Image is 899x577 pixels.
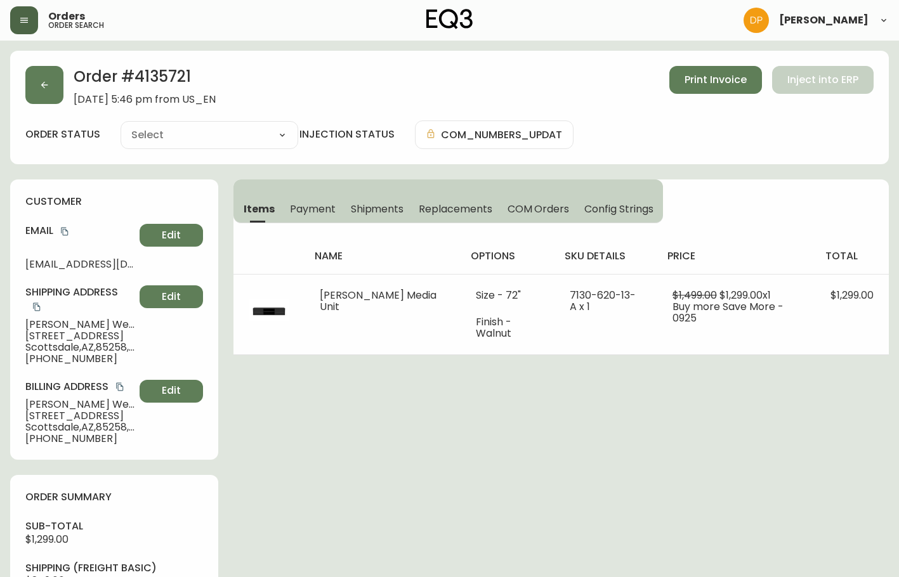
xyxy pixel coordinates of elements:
[779,15,869,25] span: [PERSON_NAME]
[476,316,540,339] li: Finish - Walnut
[244,202,275,216] span: Items
[426,9,473,29] img: logo
[565,249,646,263] h4: sku details
[719,288,771,302] span: $1,299.00 x 1
[140,224,203,247] button: Edit
[25,422,135,433] span: Scottsdale , AZ , 85258 , US
[114,380,126,393] button: copy
[25,561,203,575] h4: Shipping ( Freight Basic )
[25,342,135,353] span: Scottsdale , AZ , 85258 , US
[25,490,203,504] h4: order summary
[25,399,135,410] span: [PERSON_NAME] Wegusen
[299,127,395,141] h4: injection status
[25,259,135,270] span: [EMAIL_ADDRESS][DOMAIN_NAME]
[25,319,135,330] span: [PERSON_NAME] Wegusen
[25,519,203,533] h4: sub-total
[58,225,71,238] button: copy
[48,22,104,29] h5: order search
[25,353,135,365] span: [PHONE_NUMBER]
[30,301,43,313] button: copy
[669,66,762,94] button: Print Invoice
[830,288,874,302] span: $1,299.00
[320,288,436,314] span: [PERSON_NAME] Media Unit
[74,66,216,94] h2: Order # 4135721
[25,433,135,444] span: [PHONE_NUMBER]
[48,11,85,22] span: Orders
[25,224,135,238] h4: Email
[673,288,717,302] span: $1,499.00
[315,249,450,263] h4: name
[25,127,100,141] label: order status
[25,410,135,422] span: [STREET_ADDRESS]
[570,288,636,314] span: 7130-620-13-A x 1
[25,532,69,547] span: $1,299.00
[685,73,747,87] span: Print Invoice
[825,249,879,263] h4: total
[476,290,540,301] li: Size - 72"
[25,380,135,394] h4: Billing Address
[162,228,181,242] span: Edit
[162,384,181,398] span: Edit
[249,290,289,330] img: 7130-62X-400-1-cljnhsr4v0dw80186opnnju3c.jpg
[584,202,653,216] span: Config Strings
[419,202,492,216] span: Replacements
[140,285,203,308] button: Edit
[74,94,216,105] span: [DATE] 5:46 pm from US_EN
[25,195,203,209] h4: customer
[290,202,336,216] span: Payment
[25,285,135,314] h4: Shipping Address
[351,202,404,216] span: Shipments
[162,290,181,304] span: Edit
[673,299,784,325] span: Buy more Save More - 0925
[667,249,805,263] h4: price
[744,8,769,33] img: b0154ba12ae69382d64d2f3159806b19
[508,202,570,216] span: COM Orders
[25,330,135,342] span: [STREET_ADDRESS]
[140,380,203,403] button: Edit
[471,249,545,263] h4: options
